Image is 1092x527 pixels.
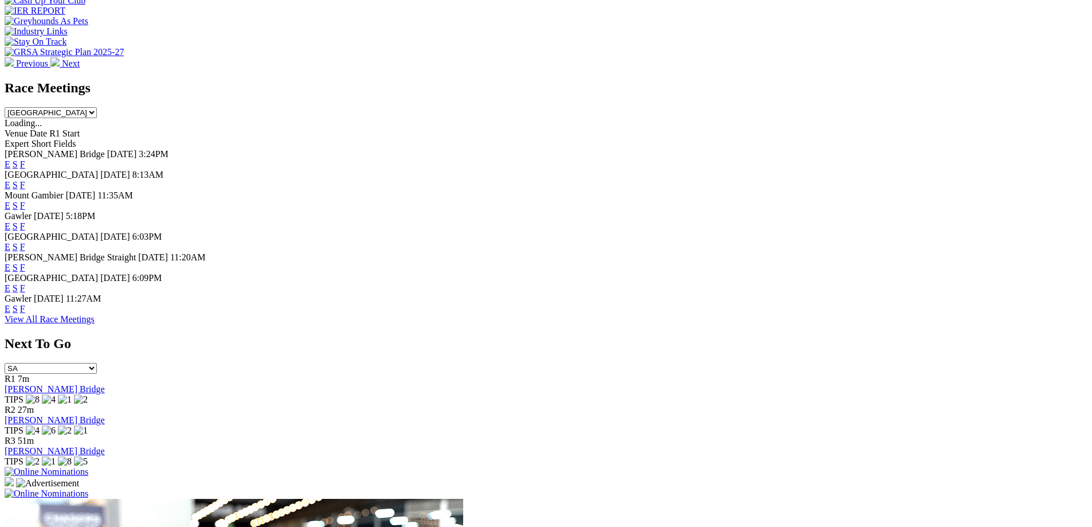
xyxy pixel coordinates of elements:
span: 3:24PM [139,149,169,159]
span: 11:20AM [170,252,206,262]
img: 2 [26,456,40,467]
span: R2 [5,405,15,415]
a: F [20,201,25,210]
span: [GEOGRAPHIC_DATA] [5,232,98,241]
span: Date [30,128,47,138]
a: E [5,283,10,293]
img: 6 [42,425,56,436]
span: R1 Start [49,128,80,138]
h2: Next To Go [5,336,1087,352]
img: 4 [42,395,56,405]
span: Short [32,139,52,149]
span: Loading... [5,118,42,128]
a: [PERSON_NAME] Bridge [5,415,105,425]
span: Previous [16,58,48,68]
span: R1 [5,374,15,384]
a: E [5,221,10,231]
a: Previous [5,58,50,68]
img: IER REPORT [5,6,65,16]
img: 4 [26,425,40,436]
span: [DATE] [100,232,130,241]
span: Expert [5,139,29,149]
span: [DATE] [66,190,96,200]
img: GRSA Strategic Plan 2025-27 [5,47,124,57]
span: 27m [18,405,34,415]
img: 1 [42,456,56,467]
a: F [20,304,25,314]
a: F [20,159,25,169]
span: R3 [5,436,15,446]
a: S [13,221,18,231]
a: F [20,180,25,190]
img: 2 [58,425,72,436]
a: Next [50,58,80,68]
a: F [20,263,25,272]
img: 2 [74,395,88,405]
img: 1 [58,395,72,405]
span: [DATE] [34,211,64,221]
a: [PERSON_NAME] Bridge [5,384,105,394]
img: 15187_Greyhounds_GreysPlayCentral_Resize_SA_WebsiteBanner_300x115_2025.jpg [5,477,14,486]
span: Mount Gambier [5,190,64,200]
img: Industry Links [5,26,68,37]
a: E [5,242,10,252]
img: Online Nominations [5,467,88,477]
img: 8 [58,456,72,467]
span: 8:13AM [132,170,163,179]
span: Gawler [5,211,32,221]
img: Advertisement [16,478,79,489]
a: F [20,242,25,252]
a: [PERSON_NAME] Bridge [5,446,105,456]
span: Gawler [5,294,32,303]
img: 8 [26,395,40,405]
span: 7m [18,374,29,384]
span: Fields [53,139,76,149]
a: F [20,221,25,231]
span: [GEOGRAPHIC_DATA] [5,170,98,179]
span: [DATE] [34,294,64,303]
img: 1 [74,425,88,436]
a: S [13,180,18,190]
a: S [13,159,18,169]
a: S [13,201,18,210]
span: 6:09PM [132,273,162,283]
a: View All Race Meetings [5,314,95,324]
a: E [5,304,10,314]
span: 6:03PM [132,232,162,241]
img: Stay On Track [5,37,66,47]
a: E [5,180,10,190]
a: S [13,283,18,293]
span: [DATE] [100,170,130,179]
span: [DATE] [138,252,168,262]
span: [DATE] [100,273,130,283]
img: Greyhounds As Pets [5,16,88,26]
span: [PERSON_NAME] Bridge [5,149,105,159]
span: [GEOGRAPHIC_DATA] [5,273,98,283]
img: chevron-right-pager-white.svg [50,57,60,67]
h2: Race Meetings [5,80,1087,96]
span: TIPS [5,425,24,435]
a: S [13,242,18,252]
span: 51m [18,436,34,446]
a: E [5,263,10,272]
span: 5:18PM [66,211,96,221]
span: 11:35AM [97,190,133,200]
a: E [5,159,10,169]
img: chevron-left-pager-white.svg [5,57,14,67]
a: S [13,304,18,314]
span: Next [62,58,80,68]
img: 5 [74,456,88,467]
span: TIPS [5,456,24,466]
img: Online Nominations [5,489,88,499]
span: Venue [5,128,28,138]
span: [DATE] [107,149,137,159]
span: TIPS [5,395,24,404]
a: E [5,201,10,210]
a: S [13,263,18,272]
span: 11:27AM [66,294,101,303]
span: [PERSON_NAME] Bridge Straight [5,252,136,262]
a: F [20,283,25,293]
